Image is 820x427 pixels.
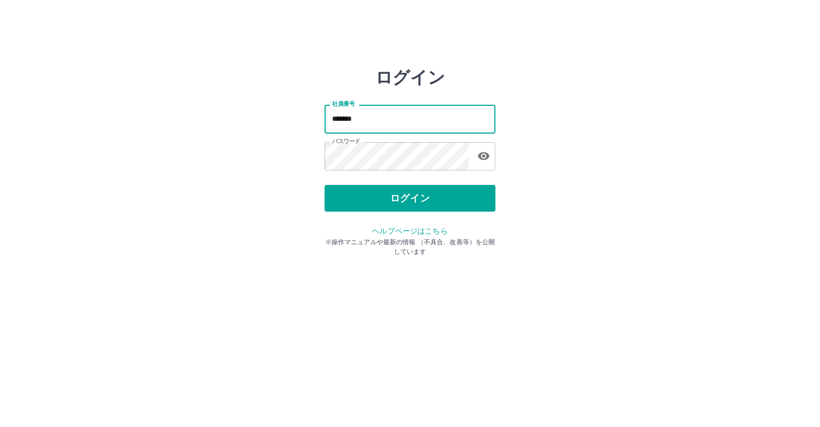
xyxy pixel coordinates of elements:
a: ヘルプページはこちら [372,227,447,235]
button: ログイン [325,185,495,212]
h2: ログイン [375,67,445,88]
label: 社員番号 [332,100,354,108]
p: ※操作マニュアルや最新の情報 （不具合、改善等）を公開しています [325,237,495,257]
label: パスワード [332,137,360,145]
